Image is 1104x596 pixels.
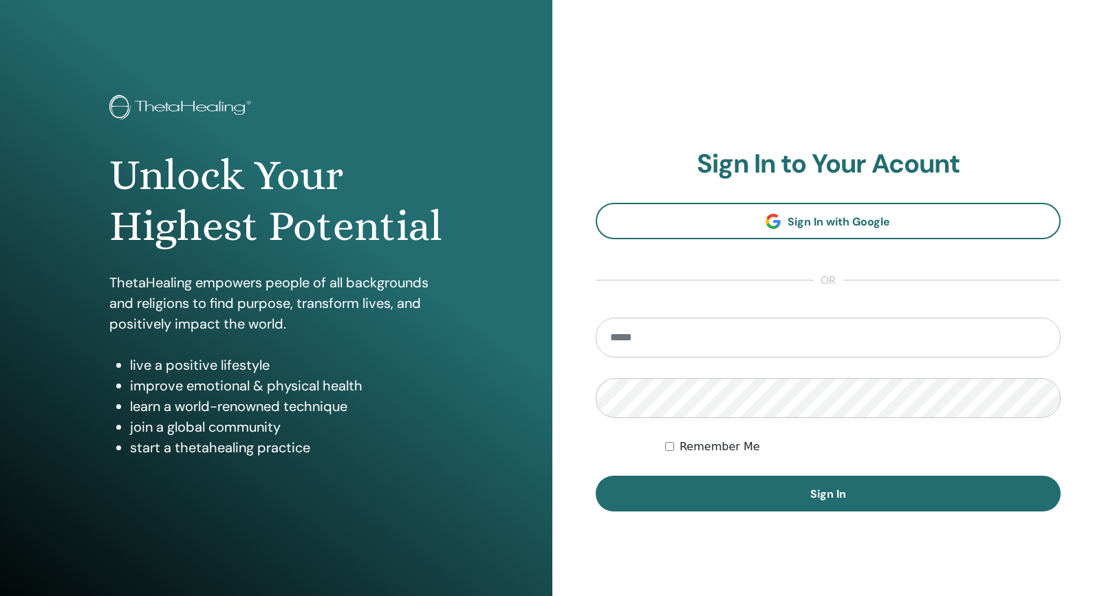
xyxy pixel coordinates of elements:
button: Sign In [596,476,1061,511]
h2: Sign In to Your Acount [596,148,1061,180]
label: Remember Me [680,439,760,455]
li: start a thetahealing practice [130,437,443,458]
div: Keep me authenticated indefinitely or until I manually logout [665,439,1061,455]
span: Sign In with Google [788,214,890,229]
span: Sign In [810,487,846,501]
li: live a positive lifestyle [130,355,443,375]
a: Sign In with Google [596,203,1061,239]
h1: Unlock Your Highest Potential [109,150,443,252]
li: learn a world-renowned technique [130,396,443,417]
li: improve emotional & physical health [130,375,443,396]
p: ThetaHealing empowers people of all backgrounds and religions to find purpose, transform lives, a... [109,272,443,334]
li: join a global community [130,417,443,437]
span: or [814,272,843,289]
